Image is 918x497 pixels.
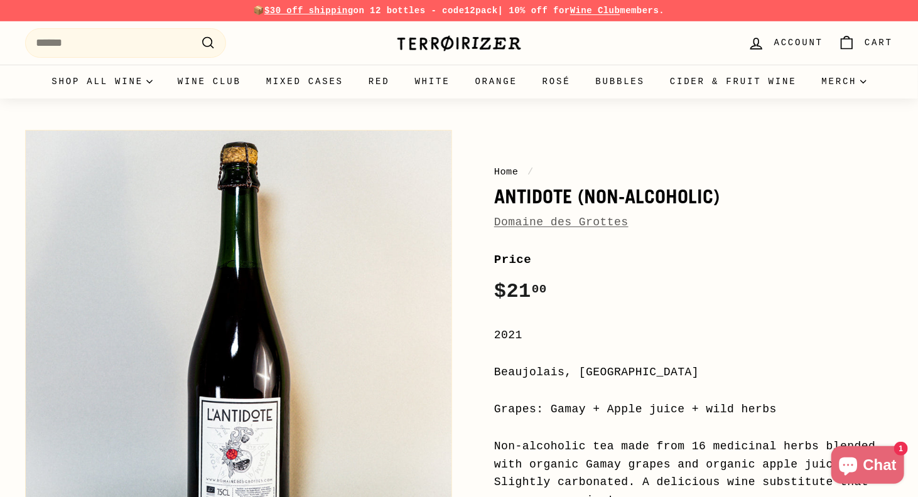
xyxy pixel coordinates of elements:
a: Orange [463,65,530,99]
div: Beaujolais, [GEOGRAPHIC_DATA] [494,363,893,382]
inbox-online-store-chat: Shopify online store chat [828,446,908,487]
a: Red [356,65,402,99]
a: Account [740,24,831,61]
a: Domaine des Grottes [494,216,629,228]
a: Bubbles [583,65,657,99]
summary: Merch [809,65,879,99]
a: Rosé [530,65,583,99]
strong: 12pack [465,6,498,16]
nav: breadcrumbs [494,164,893,179]
a: Cider & Fruit Wine [657,65,809,99]
sup: 00 [532,282,547,296]
a: Wine Club [570,6,620,16]
div: Grapes: Gamay + Apple juice + wild herbs [494,400,893,419]
a: Wine Club [165,65,254,99]
span: / [524,166,537,178]
span: Account [774,36,823,50]
span: $30 off shipping [264,6,354,16]
label: Price [494,250,893,269]
span: $21 [494,280,547,303]
div: 2021 [494,326,893,345]
h1: Antidote (Non-Alcoholic) [494,186,893,207]
p: 📦 on 12 bottles - code | 10% off for members. [25,4,893,18]
a: Cart [831,24,900,61]
a: White [402,65,463,99]
span: Cart [865,36,893,50]
a: Home [494,166,519,178]
summary: Shop all wine [39,65,165,99]
a: Mixed Cases [254,65,356,99]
